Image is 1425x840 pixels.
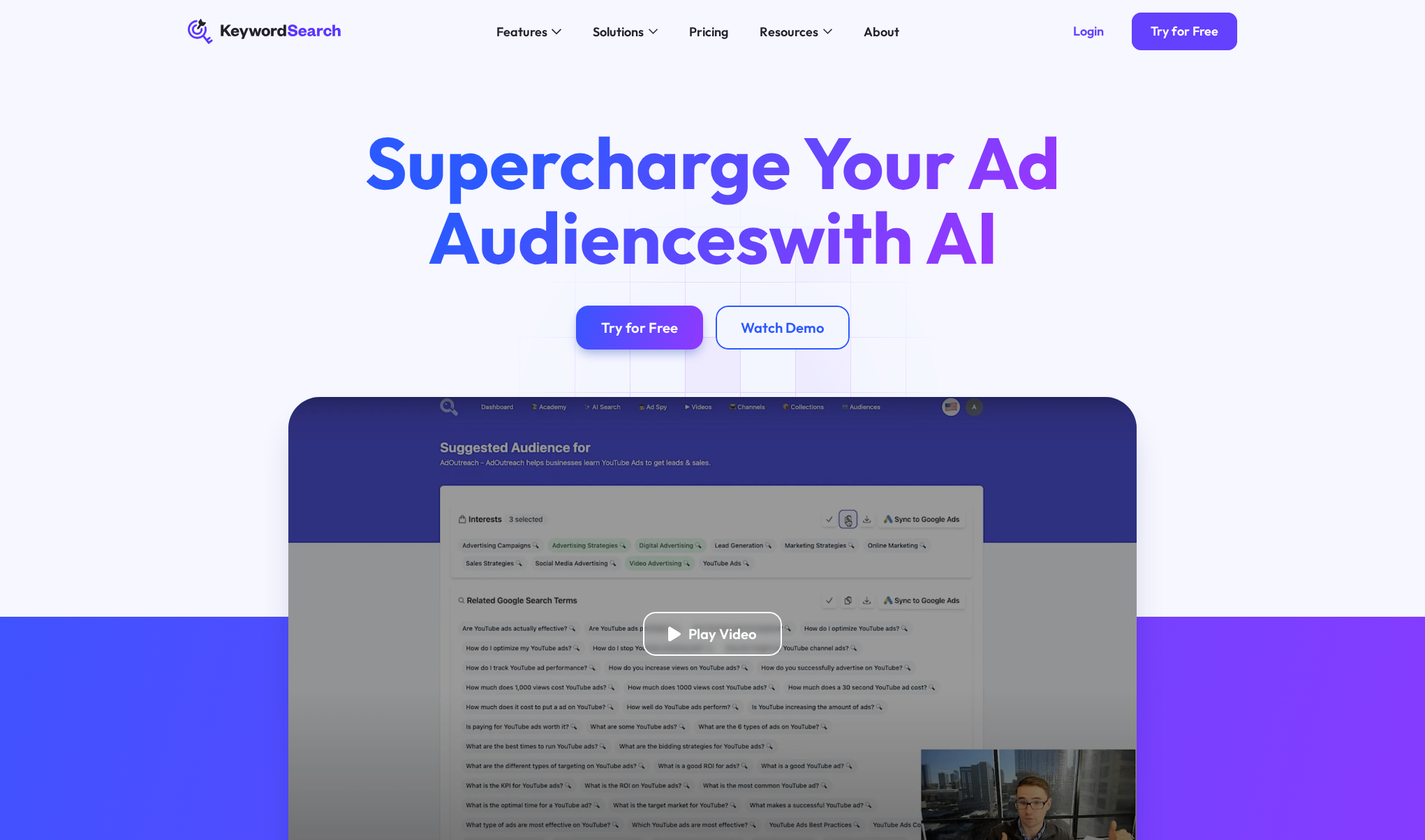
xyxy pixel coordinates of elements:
a: Pricing [680,19,738,44]
a: Try for Free [1132,13,1237,50]
div: Solutions [593,22,644,41]
a: About [855,19,909,44]
div: Resources [760,22,818,41]
span: with AI [769,191,998,283]
div: Play Video [688,625,757,643]
div: Features [496,22,547,41]
div: Watch Demo [741,319,825,336]
a: Try for Free [576,306,703,350]
h1: Supercharge Your Ad Audiences [336,126,1090,274]
a: Login [1054,13,1123,50]
div: Try for Free [601,319,678,336]
div: Login [1073,24,1104,40]
div: Try for Free [1151,24,1218,40]
div: Pricing [689,22,728,41]
div: About [864,22,899,41]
